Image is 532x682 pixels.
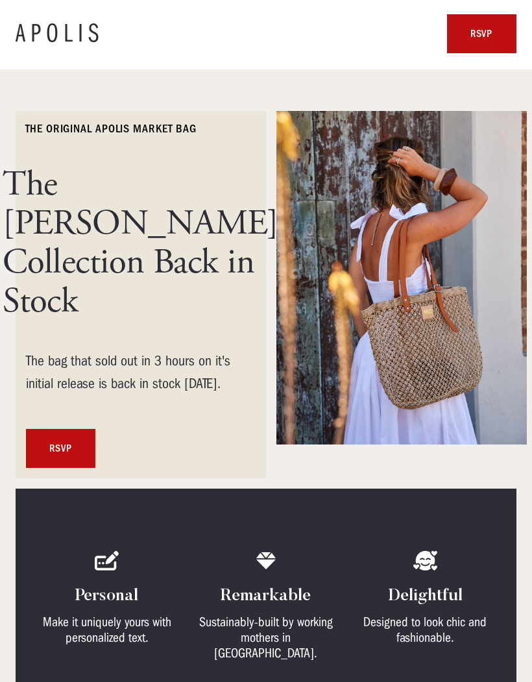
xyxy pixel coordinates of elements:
[26,350,256,395] div: The bag that sold out in 3 hours on it's initial release is back in stock [DATE].
[221,586,311,607] h4: Remarkable
[16,21,104,47] a: APOLIS
[3,165,279,321] h1: The [PERSON_NAME] Collection Back in Stock
[190,615,341,661] div: Sustainably-built by working mothers in [GEOGRAPHIC_DATA].
[75,586,138,607] h4: Personal
[31,615,182,646] div: Make it uniquely yours with personalized text.
[388,586,463,607] h4: Delightful
[447,14,516,53] a: rsvp
[26,429,95,468] a: RSVP
[26,121,197,137] h6: The ORIGINAL Apolis market bag
[350,615,501,646] div: Designed to look chic and fashionable.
